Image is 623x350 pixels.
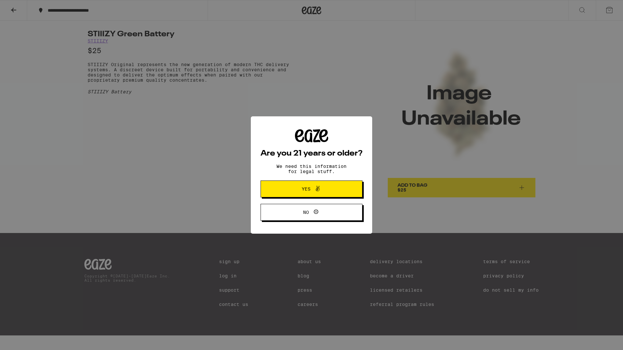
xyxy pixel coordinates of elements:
h2: Are you 21 years or older? [261,150,362,157]
button: Yes [261,181,362,197]
button: No [261,204,362,221]
span: No [303,210,309,215]
p: We need this information for legal stuff. [271,164,352,174]
span: Yes [302,187,311,191]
